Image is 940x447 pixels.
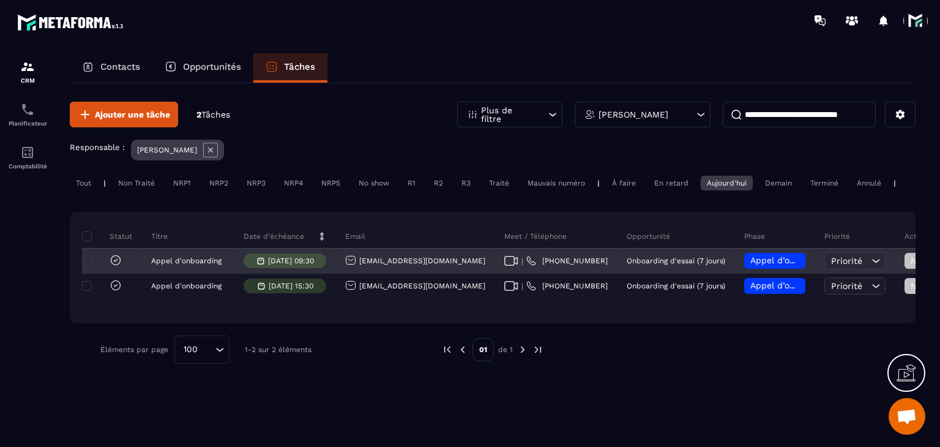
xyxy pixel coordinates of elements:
[627,257,725,265] p: Onboarding d'essai (7 jours)
[521,176,591,190] div: Mauvais numéro
[137,146,197,154] p: [PERSON_NAME]
[20,59,35,74] img: formation
[3,136,52,179] a: accountantaccountantComptabilité
[70,176,97,190] div: Tout
[627,282,725,290] p: Onboarding d'essai (7 jours)
[498,345,513,355] p: de 1
[284,61,315,72] p: Tâches
[70,102,178,127] button: Ajouter une tâche
[759,176,798,190] div: Demain
[597,179,600,187] p: |
[831,256,862,266] span: Priorité
[893,179,896,187] p: |
[269,282,313,290] p: [DATE] 15:30
[889,398,925,435] div: Ouvrir le chat
[526,281,608,291] a: [PHONE_NUMBER]
[606,176,642,190] div: À faire
[521,282,523,291] span: |
[831,281,862,291] span: Priorité
[151,257,222,265] p: Appel d'onboarding
[517,344,528,355] img: next
[455,176,477,190] div: R3
[472,338,494,361] p: 01
[315,176,346,190] div: NRP5
[174,336,229,364] div: Search for option
[526,256,608,266] a: [PHONE_NUMBER]
[599,110,668,119] p: [PERSON_NAME]
[196,109,230,121] p: 2
[345,231,365,241] p: Email
[100,345,168,354] p: Éléments par page
[521,257,523,266] span: |
[401,176,422,190] div: R1
[70,143,125,152] p: Responsable :
[70,53,152,83] a: Contacts
[905,231,927,241] p: Action
[202,343,212,356] input: Search for option
[85,231,132,241] p: Statut
[152,53,253,83] a: Opportunités
[278,176,309,190] div: NRP4
[241,176,272,190] div: NRP3
[203,176,234,190] div: NRP2
[100,61,140,72] p: Contacts
[151,231,168,241] p: Titre
[20,102,35,117] img: scheduler
[3,163,52,170] p: Comptabilité
[457,344,468,355] img: prev
[750,255,866,265] span: Appel d’onboarding planifié
[824,231,850,241] p: Priorité
[483,176,515,190] div: Traité
[3,77,52,84] p: CRM
[244,231,304,241] p: Date d’échéance
[112,176,161,190] div: Non Traité
[3,50,52,93] a: formationformationCRM
[648,176,695,190] div: En retard
[95,108,170,121] span: Ajouter une tâche
[701,176,753,190] div: Aujourd'hui
[253,53,327,83] a: Tâches
[428,176,449,190] div: R2
[627,231,670,241] p: Opportunité
[17,11,127,34] img: logo
[20,145,35,160] img: accountant
[442,344,453,355] img: prev
[804,176,845,190] div: Terminé
[504,231,567,241] p: Meet / Téléphone
[851,176,887,190] div: Annulé
[245,345,311,354] p: 1-2 sur 2 éléments
[167,176,197,190] div: NRP1
[201,110,230,119] span: Tâches
[103,179,106,187] p: |
[352,176,395,190] div: No show
[268,257,314,265] p: [DATE] 09:30
[151,282,222,290] p: Appel d'onboarding
[744,231,765,241] p: Phase
[481,106,535,123] p: Plus de filtre
[3,93,52,136] a: schedulerschedulerPlanificateur
[3,120,52,127] p: Planificateur
[183,61,241,72] p: Opportunités
[532,344,543,355] img: next
[750,280,866,290] span: Appel d’onboarding planifié
[179,343,202,356] span: 100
